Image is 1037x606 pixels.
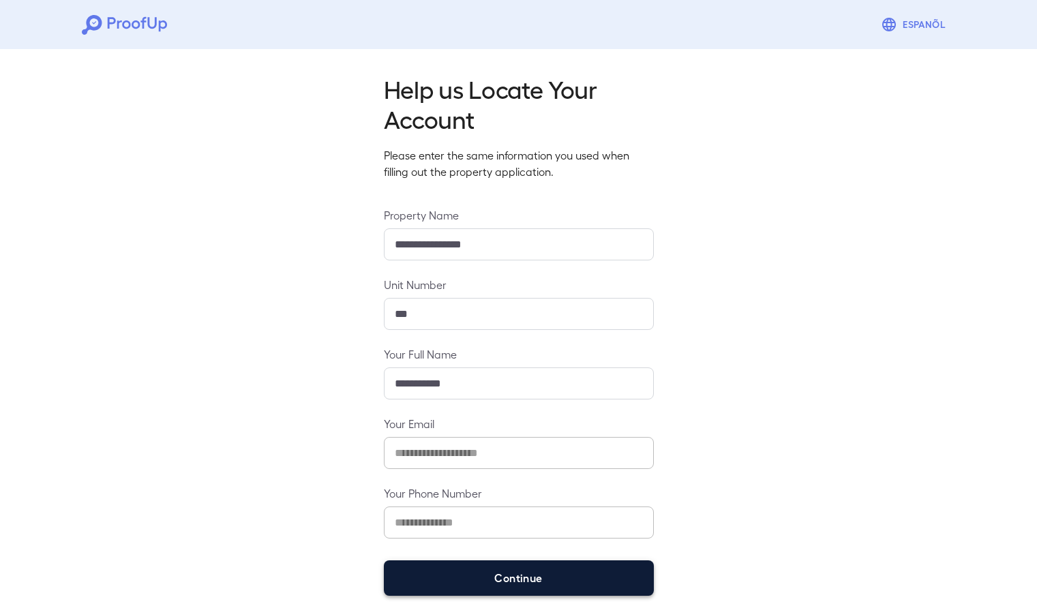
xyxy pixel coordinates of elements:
button: Espanõl [875,11,955,38]
label: Property Name [384,207,654,223]
label: Your Full Name [384,346,654,362]
label: Your Phone Number [384,485,654,501]
label: Your Email [384,416,654,431]
button: Continue [384,560,654,596]
p: Please enter the same information you used when filling out the property application. [384,147,654,180]
label: Unit Number [384,277,654,292]
h2: Help us Locate Your Account [384,74,654,134]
